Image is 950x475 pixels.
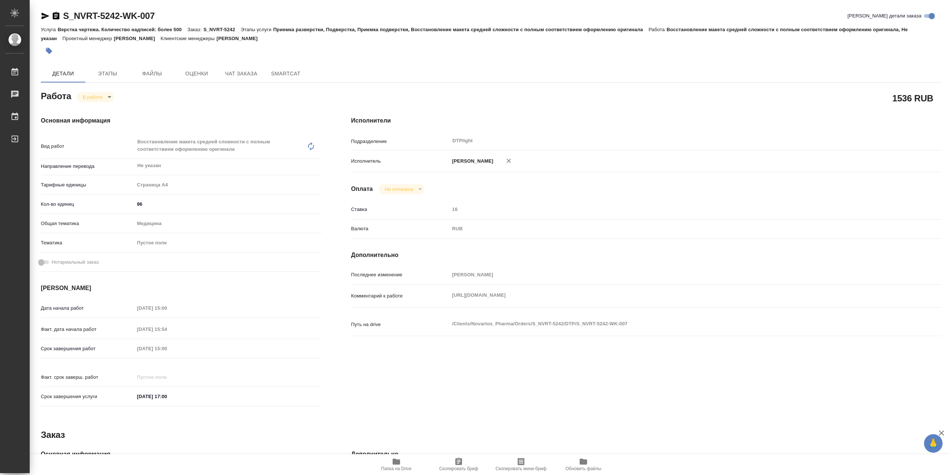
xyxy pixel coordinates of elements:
p: Срок завершения услуги [41,393,134,400]
div: В работе [379,184,425,194]
p: [PERSON_NAME] [114,36,161,41]
p: Комментарий к работе [351,292,449,300]
button: 🙏 [924,434,943,453]
p: [PERSON_NAME] [216,36,263,41]
h4: Оплата [351,185,373,193]
div: Пустое поле [134,237,321,249]
span: Оценки [179,69,214,78]
button: Обновить файлы [552,454,615,475]
a: S_NVRT-5242-WK-007 [63,11,155,21]
p: Направление перевода [41,163,134,170]
span: SmartCat [268,69,304,78]
div: Пустое поле [137,239,312,247]
input: Пустое поле [449,269,892,280]
span: Нотариальный заказ [52,258,99,266]
p: Срок завершения работ [41,345,134,352]
div: RUB [449,222,892,235]
button: Не оплачена [383,186,416,192]
p: Этапы услуги [241,27,273,32]
button: Добавить тэг [41,43,57,59]
h4: Основная информация [41,450,321,459]
p: Верстка чертежа. Количество надписей: более 500 [58,27,187,32]
p: Факт. дата начала работ [41,326,134,333]
button: Скопировать мини-бриф [490,454,552,475]
p: Тематика [41,239,134,247]
button: Скопировать ссылку для ЯМессенджера [41,12,50,20]
p: Дата начала работ [41,305,134,312]
button: Скопировать ссылку [52,12,60,20]
button: Удалить исполнителя [501,153,517,169]
input: Пустое поле [134,303,199,313]
p: Кол-во единиц [41,201,134,208]
p: [PERSON_NAME] [449,157,493,165]
p: Ставка [351,206,449,213]
button: В работе [81,94,105,100]
input: Пустое поле [134,372,199,383]
p: Работа [649,27,667,32]
span: Папка на Drive [381,466,412,471]
h4: Дополнительно [351,251,942,260]
p: S_NVRT-5242 [203,27,240,32]
div: Медицина [134,217,321,230]
textarea: /Clients/Novartos_Pharma/Orders/S_NVRT-5242/DTP/S_NVRT-5242-WK-007 [449,318,892,330]
p: Приемка разверстки, Подверстка, Приемка подверстки, Восстановление макета средней сложности с пол... [273,27,648,32]
div: В работе [77,92,114,102]
span: Скопировать мини-бриф [495,466,546,471]
span: Этапы [90,69,125,78]
input: ✎ Введи что-нибудь [134,391,199,402]
p: Последнее изменение [351,271,449,279]
p: Исполнитель [351,157,449,165]
input: Пустое поле [449,204,892,215]
span: [PERSON_NAME] детали заказа [848,12,921,20]
span: Детали [45,69,81,78]
p: Заказ: [187,27,203,32]
p: Вид работ [41,143,134,150]
input: Пустое поле [134,343,199,354]
p: Валюта [351,225,449,232]
p: Услуга [41,27,58,32]
input: ✎ Введи что-нибудь [134,199,321,209]
h4: [PERSON_NAME] [41,284,321,293]
span: Скопировать бриф [439,466,478,471]
button: Папка на Drive [365,454,427,475]
p: Общая тематика [41,220,134,227]
span: Обновить файлы [566,466,602,471]
textarea: [URL][DOMAIN_NAME] [449,289,892,302]
p: Проектный менеджер [62,36,114,41]
h2: Заказ [41,429,65,441]
h2: 1536 RUB [892,92,933,104]
input: Пустое поле [134,324,199,335]
p: Тарифные единицы [41,181,134,189]
p: Факт. срок заверш. работ [41,374,134,381]
h4: Исполнители [351,116,942,125]
span: Файлы [134,69,170,78]
h4: Дополнительно [351,450,942,459]
p: Клиентские менеджеры [161,36,217,41]
p: Путь на drive [351,321,449,328]
h2: Работа [41,89,71,102]
h4: Основная информация [41,116,321,125]
p: Подразделение [351,138,449,145]
span: 🙏 [927,436,940,451]
div: Страница А4 [134,179,321,191]
span: Чат заказа [223,69,259,78]
button: Скопировать бриф [427,454,490,475]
